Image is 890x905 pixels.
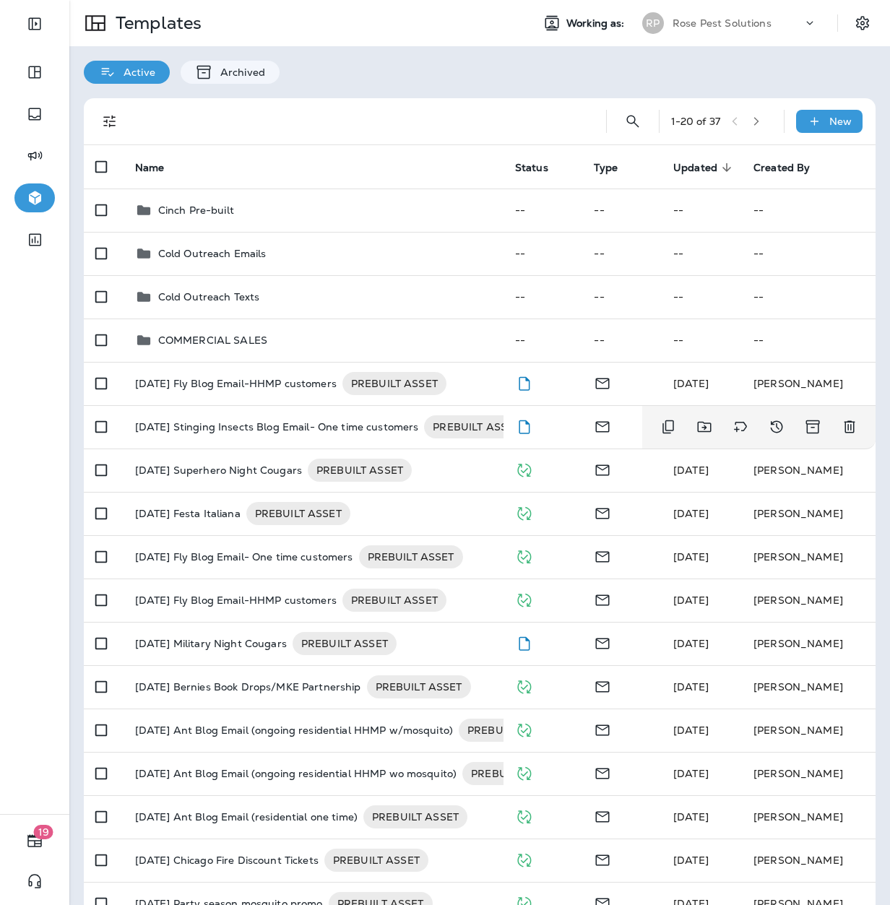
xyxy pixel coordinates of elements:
span: Published [515,592,533,605]
span: PREBUILT ASSET [459,723,563,737]
span: Published [515,809,533,822]
td: -- [582,275,662,319]
div: PREBUILT ASSET [367,675,471,698]
span: PREBUILT ASSET [342,376,446,391]
span: Email [594,636,611,649]
span: Draft [515,636,533,649]
button: Delete [835,412,864,441]
p: [DATE] Ant Blog Email (ongoing residential HHMP wo mosquito) [135,762,457,785]
td: [PERSON_NAME] [742,579,876,622]
p: Archived [213,66,265,78]
p: Templates [110,12,202,34]
button: Archive [798,412,828,441]
span: PREBUILT ASSET [367,680,471,694]
p: [DATE] Military Night Cougars [135,632,287,655]
span: Janelle Iaccino [673,854,709,867]
td: -- [662,275,742,319]
p: [DATE] Ant Blog Email (ongoing residential HHMP w/mosquito) [135,719,453,742]
button: Settings [850,10,876,36]
span: PREBUILT ASSET [359,550,463,564]
span: Janelle Iaccino [673,724,709,737]
span: Created By [753,161,829,174]
span: Published [515,462,533,475]
span: Published [515,722,533,735]
span: PREBUILT ASSET [324,853,428,867]
span: Email [594,722,611,735]
span: Updated [673,161,736,174]
p: Rose Pest Solutions [673,17,772,29]
div: PREBUILT ASSET [462,762,566,785]
div: PREBUILT ASSET [246,502,350,525]
span: PREBUILT ASSET [424,420,528,434]
p: COMMERCIAL SALES [158,334,267,346]
span: Published [515,766,533,779]
span: Draft [515,419,533,432]
td: -- [742,232,876,275]
span: Created By [753,162,810,174]
button: Move to folder [690,412,719,441]
td: -- [504,319,583,362]
td: -- [504,275,583,319]
p: [DATE] Superhero Night Cougars [135,459,302,482]
p: Cold Outreach Texts [158,291,260,303]
span: Email [594,462,611,475]
td: -- [742,189,876,232]
span: PREBUILT ASSET [293,636,397,651]
span: Updated [673,162,717,174]
td: [PERSON_NAME] [742,665,876,709]
p: [DATE] Fly Blog Email- One time customers [135,545,353,568]
td: [PERSON_NAME] [742,795,876,839]
span: Ravin McMorris [673,507,709,520]
button: Expand Sidebar [14,9,55,38]
span: Type [594,162,618,174]
button: 19 [14,826,55,855]
td: -- [582,319,662,362]
span: Name [135,162,165,174]
span: PREBUILT ASSET [246,506,350,521]
span: Published [515,679,533,692]
span: Ravin McMorris [673,767,709,780]
td: [PERSON_NAME] [742,622,876,665]
div: PREBUILT ASSET [359,545,463,568]
td: -- [504,189,583,232]
span: Ravin McMorris [673,464,709,477]
td: [PERSON_NAME] [742,449,876,492]
td: [PERSON_NAME] [742,709,876,752]
span: Published [515,852,533,865]
span: PREBUILT ASSET [363,810,467,824]
span: PREBUILT ASSET [308,463,412,477]
span: Draft [515,376,533,389]
p: Active [116,66,155,78]
td: -- [742,319,876,362]
div: PREBUILT ASSET [342,372,446,395]
span: Email [594,419,611,432]
span: Status [515,162,548,174]
td: [PERSON_NAME] [742,492,876,535]
div: PREBUILT ASSET [459,719,563,742]
span: Status [515,161,567,174]
span: Ravin McMorris [673,377,709,390]
td: -- [662,232,742,275]
p: Cold Outreach Emails [158,248,267,259]
div: PREBUILT ASSET [308,459,412,482]
p: [DATE] Chicago Fire Discount Tickets [135,849,319,872]
div: PREBUILT ASSET [342,589,446,612]
p: [DATE] Bernies Book Drops/MKE Partnership [135,675,361,698]
td: [PERSON_NAME] [742,535,876,579]
span: 19 [34,825,53,839]
p: [DATE] Festa Italiana [135,502,241,525]
td: -- [742,275,876,319]
p: [DATE] Stinging Insects Blog Email- One time customers [135,415,419,438]
span: Type [594,161,636,174]
td: -- [582,189,662,232]
div: RP [642,12,664,34]
span: Email [594,852,611,865]
td: -- [662,319,742,362]
p: Cinch Pre-built [158,204,234,216]
span: Email [594,809,611,822]
span: Janelle Iaccino [673,550,709,563]
span: Working as: [566,17,628,30]
button: Add tags [726,412,755,441]
button: Duplicate [654,412,683,441]
span: Published [515,506,533,519]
